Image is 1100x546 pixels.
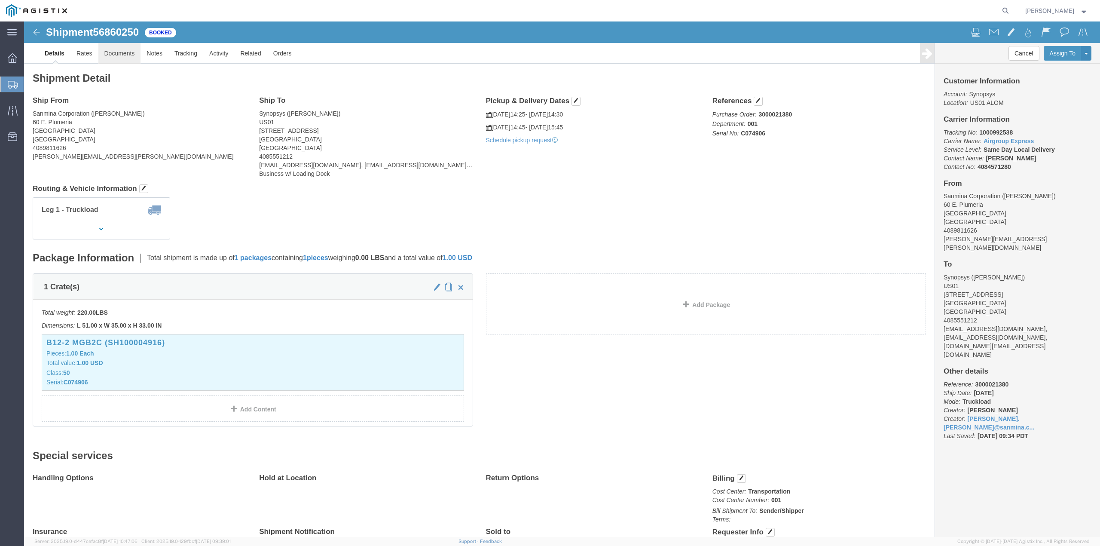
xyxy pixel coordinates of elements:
a: Support [458,539,480,544]
span: Client: 2025.19.0-129fbcf [141,539,231,544]
img: logo [6,4,67,17]
iframe: FS Legacy Container [24,21,1100,537]
span: Lisa Phan [1025,6,1074,15]
span: Copyright © [DATE]-[DATE] Agistix Inc., All Rights Reserved [957,538,1090,545]
button: [PERSON_NAME] [1025,6,1088,16]
span: Server: 2025.19.0-d447cefac8f [34,539,137,544]
a: Feedback [480,539,502,544]
span: [DATE] 10:47:06 [103,539,137,544]
span: [DATE] 09:39:01 [196,539,231,544]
